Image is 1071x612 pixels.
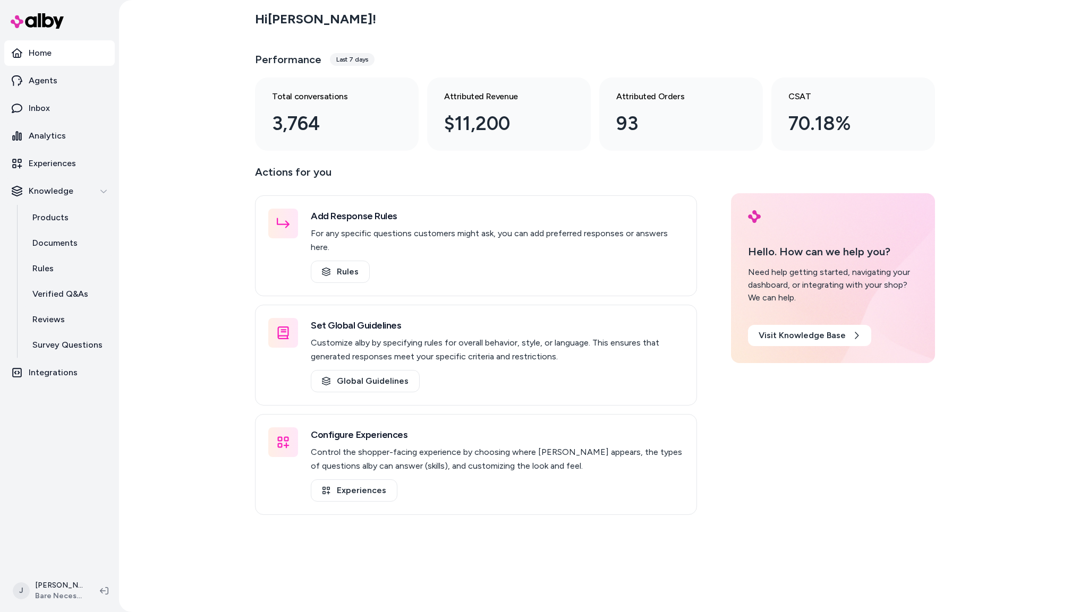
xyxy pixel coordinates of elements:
h3: Set Global Guidelines [311,318,684,333]
a: Home [4,40,115,66]
a: Global Guidelines [311,370,420,392]
div: 93 [616,109,729,138]
p: Survey Questions [32,339,103,351]
p: Home [29,47,52,59]
p: Hello. How can we help you? [748,244,918,260]
h3: Total conversations [272,90,385,103]
div: 3,764 [272,109,385,138]
span: Bare Necessities [35,591,83,601]
button: J[PERSON_NAME]Bare Necessities [6,574,91,608]
a: Rules [311,261,370,283]
p: Control the shopper-facing experience by choosing where [PERSON_NAME] appears, the types of quest... [311,445,684,473]
p: Analytics [29,130,66,142]
div: Need help getting started, navigating your dashboard, or integrating with your shop? We can help. [748,266,918,304]
a: Experiences [4,151,115,176]
p: Customize alby by specifying rules for overall behavior, style, or language. This ensures that ge... [311,336,684,364]
img: alby Logo [748,210,761,223]
p: Integrations [29,366,78,379]
h3: Attributed Orders [616,90,729,103]
a: Inbox [4,96,115,121]
a: CSAT 70.18% [771,77,935,151]
a: Attributed Orders 93 [599,77,763,151]
a: Attributed Revenue $11,200 [427,77,591,151]
p: Actions for you [255,163,697,189]
a: Verified Q&As [22,281,115,307]
a: Reviews [22,307,115,332]
h3: Configure Experiences [311,427,684,442]
h2: Hi [PERSON_NAME] ! [255,11,376,27]
p: Knowledge [29,185,73,197]
p: Agents [29,74,57,87]
p: Rules [32,262,54,275]
h3: Performance [255,52,321,67]
h3: CSAT [788,90,901,103]
h3: Add Response Rules [311,209,684,223]
a: Integrations [4,360,115,385]
a: Products [22,205,115,230]
p: For any specific questions customers might ask, you can add preferred responses or answers here. [311,227,684,254]
p: Products [32,211,69,224]
div: 70.18% [788,109,901,138]
a: Survey Questions [22,332,115,358]
h3: Attributed Revenue [444,90,557,103]
a: Experiences [311,479,397,502]
a: Agents [4,68,115,93]
p: Verified Q&As [32,288,88,300]
a: Analytics [4,123,115,149]
a: Documents [22,230,115,256]
span: J [13,582,30,599]
div: $11,200 [444,109,557,138]
a: Rules [22,256,115,281]
button: Knowledge [4,178,115,204]
p: Experiences [29,157,76,170]
a: Visit Knowledge Base [748,325,871,346]
a: Total conversations 3,764 [255,77,419,151]
p: Reviews [32,313,65,326]
div: Last 7 days [330,53,375,66]
img: alby Logo [11,13,64,29]
p: Documents [32,237,78,249]
p: [PERSON_NAME] [35,580,83,591]
p: Inbox [29,102,50,115]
